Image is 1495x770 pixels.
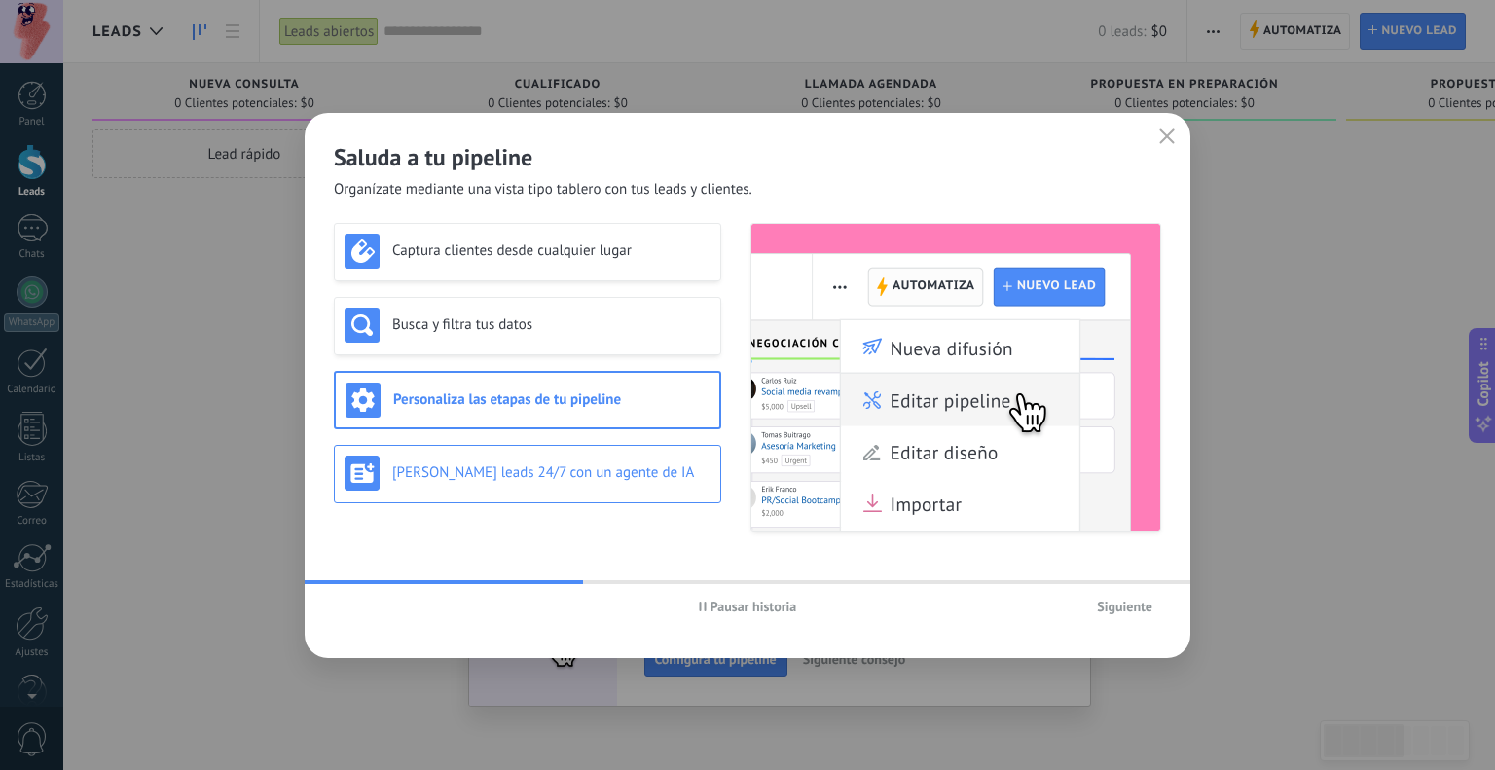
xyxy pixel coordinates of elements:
span: Organízate mediante una vista tipo tablero con tus leads y clientes. [334,180,752,200]
button: Siguiente [1088,592,1161,621]
h2: Saluda a tu pipeline [334,142,1161,172]
button: Pausar historia [690,592,806,621]
h3: Captura clientes desde cualquier lugar [392,241,711,260]
span: Pausar historia [711,600,797,613]
h3: Busca y filtra tus datos [392,315,711,334]
h3: Personaliza las etapas de tu pipeline [393,390,710,409]
span: Siguiente [1097,600,1152,613]
h3: [PERSON_NAME] leads 24/7 con un agente de IA [392,463,711,482]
